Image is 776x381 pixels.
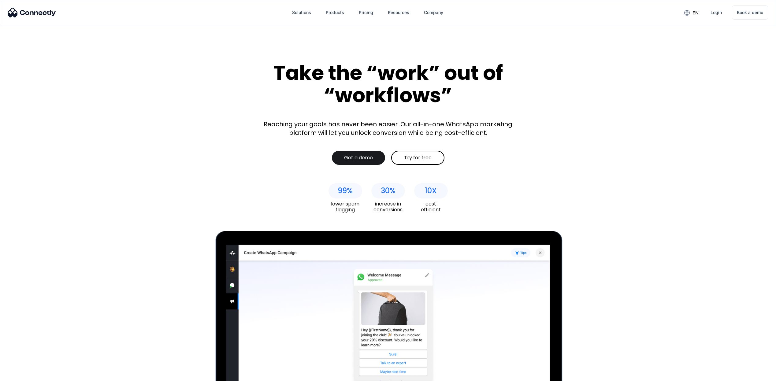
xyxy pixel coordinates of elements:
[692,9,699,17] div: en
[292,8,311,17] div: Solutions
[12,370,37,379] ul: Language list
[354,5,378,20] a: Pricing
[425,187,437,195] div: 10X
[329,201,362,213] div: lower spam flagging
[344,155,373,161] div: Get a demo
[326,8,344,17] div: Products
[8,8,56,17] img: Connectly Logo
[419,5,448,20] div: Company
[6,370,37,379] aside: Language selected: English
[260,120,517,137] div: Reaching your goals has never been easier. Our all-in-one WhatsApp marketing platform will let yo...
[711,8,722,17] div: Login
[251,62,526,106] div: Take the “work” out of “workflows”
[679,8,703,17] div: en
[388,8,409,17] div: Resources
[414,201,448,213] div: cost efficient
[371,201,405,213] div: increase in conversions
[381,187,395,195] div: 30%
[706,5,727,20] a: Login
[424,8,443,17] div: Company
[338,187,353,195] div: 99%
[404,155,432,161] div: Try for free
[391,151,444,165] a: Try for free
[383,5,414,20] div: Resources
[332,151,385,165] a: Get a demo
[359,8,373,17] div: Pricing
[287,5,316,20] div: Solutions
[321,5,349,20] div: Products
[732,6,768,20] a: Book a demo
